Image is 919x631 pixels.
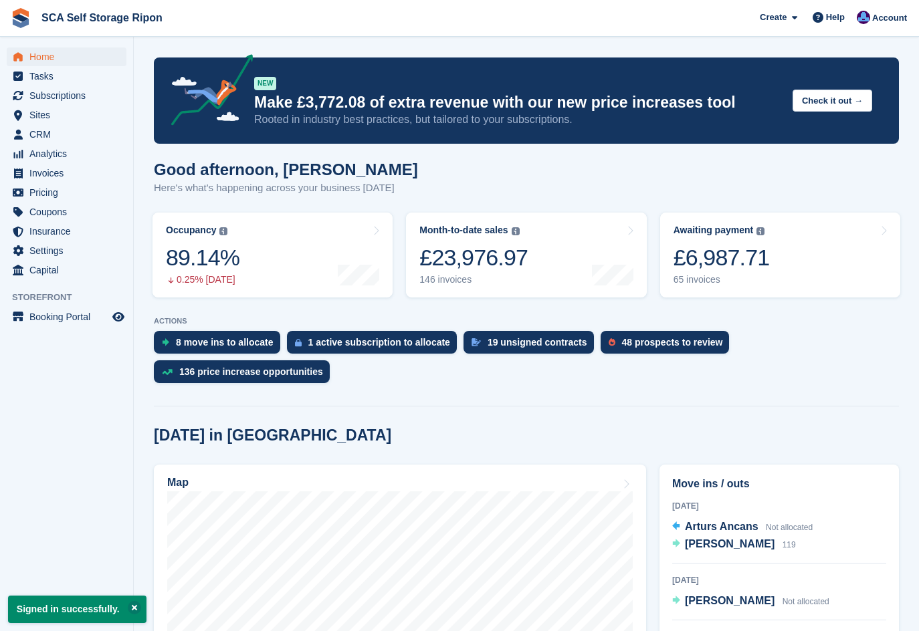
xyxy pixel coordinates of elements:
div: NEW [254,77,276,90]
div: Awaiting payment [674,225,754,236]
div: 65 invoices [674,274,770,285]
a: 48 prospects to review [601,331,736,360]
a: menu [7,183,126,202]
a: 8 move ins to allocate [154,331,287,360]
div: 0.25% [DATE] [166,274,239,285]
a: Awaiting payment £6,987.71 65 invoices [660,213,900,297]
a: 136 price increase opportunities [154,360,336,390]
a: menu [7,67,126,86]
div: [DATE] [672,500,886,512]
span: Coupons [29,203,110,221]
span: Arturs Ancans [685,521,758,532]
span: Insurance [29,222,110,241]
img: icon-info-grey-7440780725fd019a000dd9b08b2336e03edf1995a4989e88bcd33f0948082b44.svg [219,227,227,235]
span: Account [872,11,907,25]
div: 89.14% [166,244,239,271]
div: £6,987.71 [674,244,770,271]
span: [PERSON_NAME] [685,595,775,606]
a: [PERSON_NAME] Not allocated [672,593,829,610]
div: £23,976.97 [419,244,528,271]
p: Signed in successfully. [8,596,146,623]
span: CRM [29,125,110,144]
img: price_increase_opportunities-93ffe204e8149a01c8c9dc8f82e8f89637d9d84a8eef4429ea346261dce0b2c0.svg [162,369,173,375]
a: Occupancy 89.14% 0.25% [DATE] [152,213,393,297]
a: 19 unsigned contracts [464,331,601,360]
a: [PERSON_NAME] 119 [672,536,796,553]
span: 119 [783,540,796,549]
div: 136 price increase opportunities [179,366,323,377]
a: menu [7,241,126,260]
p: ACTIONS [154,317,899,326]
div: 48 prospects to review [622,337,723,348]
div: 8 move ins to allocate [176,337,274,348]
a: menu [7,164,126,182]
span: Tasks [29,67,110,86]
img: active_subscription_to_allocate_icon-d502201f5373d7db506a760aba3b589e785aa758c864c3986d89f69b8ff3... [295,338,302,347]
img: prospect-51fa495bee0391a8d652442698ab0144808aea92771e9ea1ae160a38d050c398.svg [609,338,615,346]
p: Here's what's happening across your business [DATE] [154,180,418,196]
a: 1 active subscription to allocate [287,331,464,360]
a: Month-to-date sales £23,976.97 146 invoices [406,213,646,297]
img: Sarah Race [857,11,870,24]
div: Month-to-date sales [419,225,508,236]
div: [DATE] [672,574,886,586]
span: Booking Portal [29,307,110,326]
div: 146 invoices [419,274,528,285]
a: menu [7,222,126,241]
span: Not allocated [766,523,813,532]
button: Check it out → [793,90,872,112]
span: Invoices [29,164,110,182]
a: menu [7,47,126,66]
span: Settings [29,241,110,260]
p: Rooted in industry best practices, but tailored to your subscriptions. [254,112,782,127]
a: Arturs Ancans Not allocated [672,519,813,536]
span: Not allocated [783,597,829,606]
span: Capital [29,261,110,279]
a: Preview store [110,309,126,325]
div: Occupancy [166,225,216,236]
img: stora-icon-8386f47178a22dfd0bd8f6a31ec36ba5ce8667c1dd55bd0f319d3a0aa187defe.svg [11,8,31,28]
a: menu [7,86,126,105]
h2: [DATE] in [GEOGRAPHIC_DATA] [154,426,391,445]
img: icon-info-grey-7440780725fd019a000dd9b08b2336e03edf1995a4989e88bcd33f0948082b44.svg [512,227,520,235]
a: menu [7,125,126,144]
span: Pricing [29,183,110,202]
div: 19 unsigned contracts [488,337,587,348]
img: move_ins_to_allocate_icon-fdf77a2bb77ea45bf5b3d319d69a93e2d87916cf1d5bf7949dd705db3b84f3ca.svg [162,338,169,346]
a: menu [7,203,126,221]
span: Analytics [29,144,110,163]
a: menu [7,144,126,163]
a: menu [7,307,126,326]
h1: Good afternoon, [PERSON_NAME] [154,160,418,178]
span: Create [760,11,787,24]
span: Home [29,47,110,66]
img: contract_signature_icon-13c848040528278c33f63329250d36e43548de30e8caae1d1a13099fd9432cc5.svg [472,338,481,346]
span: [PERSON_NAME] [685,538,775,549]
div: 1 active subscription to allocate [308,337,450,348]
img: icon-info-grey-7440780725fd019a000dd9b08b2336e03edf1995a4989e88bcd33f0948082b44.svg [756,227,764,235]
img: price-adjustments-announcement-icon-8257ccfd72463d97f412b2fc003d46551f7dbcb40ab6d574587a9cd5c0d94... [160,54,253,130]
span: Subscriptions [29,86,110,105]
h2: Move ins / outs [672,476,886,492]
span: Sites [29,106,110,124]
a: SCA Self Storage Ripon [36,7,168,29]
span: Help [826,11,845,24]
a: menu [7,106,126,124]
span: Storefront [12,291,133,304]
p: Make £3,772.08 of extra revenue with our new price increases tool [254,93,782,112]
h2: Map [167,477,189,489]
a: menu [7,261,126,279]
